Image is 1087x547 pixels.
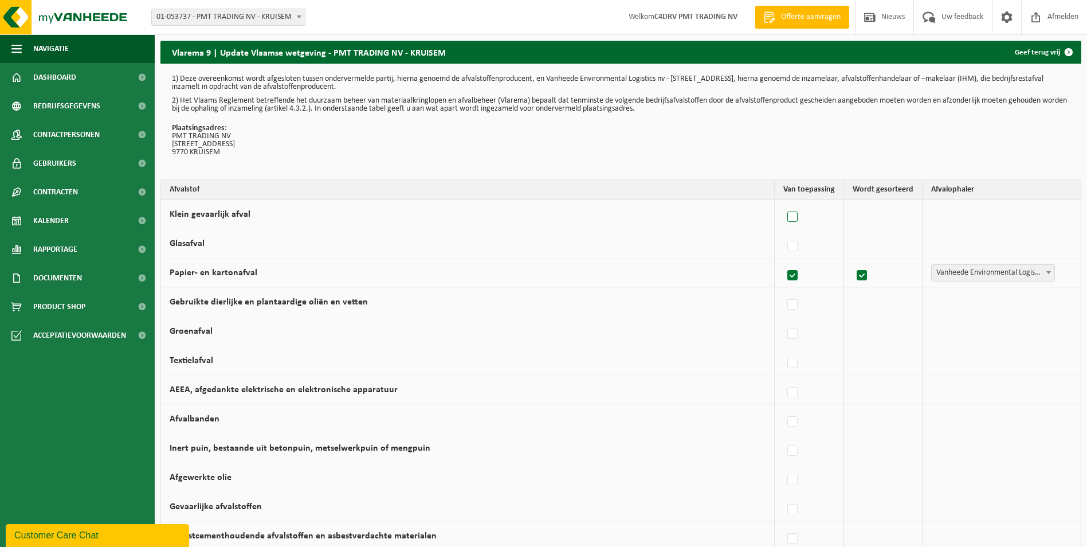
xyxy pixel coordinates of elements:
[170,385,398,394] label: AEEA, afgedankte elektrische en elektronische apparatuur
[170,327,213,336] label: Groenafval
[33,149,76,178] span: Gebruikers
[151,9,305,26] span: 01-053737 - PMT TRADING NV - KRUISEM
[172,75,1070,91] p: 1) Deze overeenkomst wordt afgesloten tussen ondervermelde partij, hierna genoemd de afvalstoffen...
[160,41,457,63] h2: Vlarema 9 | Update Vlaamse wetgeving - PMT TRADING NV - KRUISEM
[172,97,1070,113] p: 2) Het Vlaams Reglement betreffende het duurzaam beheer van materiaalkringlopen en afvalbeheer (V...
[172,124,227,132] strong: Plaatsingsadres:
[775,180,844,200] th: Van toepassing
[33,178,78,206] span: Contracten
[1006,41,1080,64] a: Geef terug vrij
[33,264,82,292] span: Documenten
[170,239,205,248] label: Glasafval
[33,63,76,92] span: Dashboard
[33,206,69,235] span: Kalender
[172,124,1070,157] p: PMT TRADING NV [STREET_ADDRESS] 9770 KRUISEM
[33,235,77,264] span: Rapportage
[170,502,262,511] label: Gevaarlijke afvalstoffen
[170,268,257,278] label: Papier- en kartonafval
[161,180,775,200] th: Afvalstof
[170,444,430,453] label: Inert puin, bestaande uit betonpuin, metselwerkpuin of mengpuin
[755,6,849,29] a: Offerte aanvragen
[6,522,191,547] iframe: chat widget
[844,180,923,200] th: Wordt gesorteerd
[923,180,1081,200] th: Afvalophaler
[170,210,250,219] label: Klein gevaarlijk afval
[170,415,219,424] label: Afvalbanden
[170,532,437,541] label: Asbestcementhoudende afvalstoffen en asbestverdachte materialen
[33,321,126,350] span: Acceptatievoorwaarden
[778,11,843,23] span: Offerte aanvragen
[152,9,305,25] span: 01-053737 - PMT TRADING NV - KRUISEM
[932,265,1054,281] span: Vanheede Environmental Logistics
[33,120,100,149] span: Contactpersonen
[170,356,213,365] label: Textielafval
[170,298,368,307] label: Gebruikte dierlijke en plantaardige oliën en vetten
[33,92,100,120] span: Bedrijfsgegevens
[33,34,69,63] span: Navigatie
[931,264,1055,282] span: Vanheede Environmental Logistics
[654,13,737,21] strong: C4DRV PMT TRADING NV
[170,473,231,482] label: Afgewerkte olie
[33,292,85,321] span: Product Shop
